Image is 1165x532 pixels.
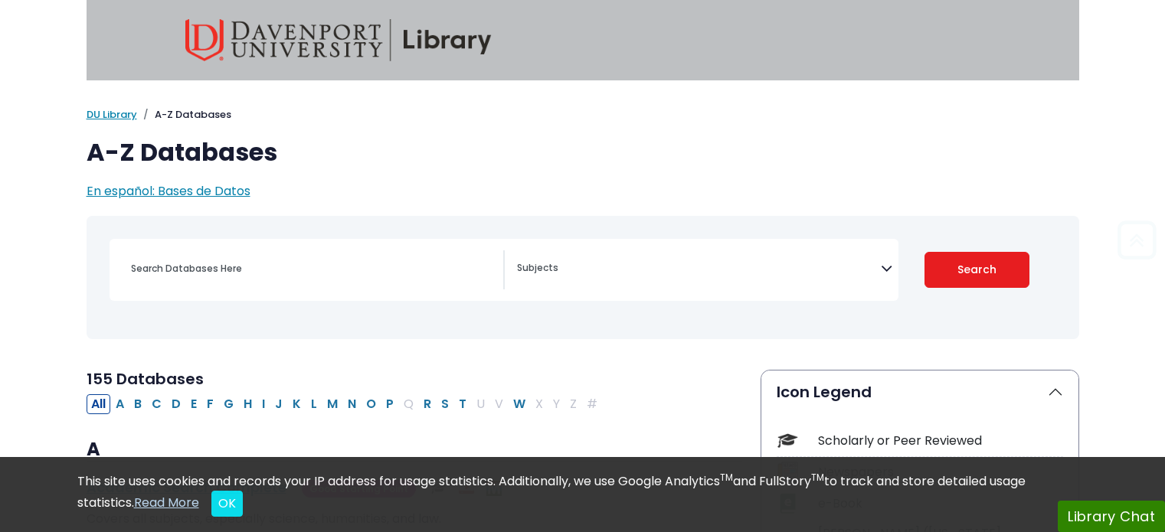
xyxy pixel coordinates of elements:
[87,138,1079,167] h1: A-Z Databases
[211,491,243,517] button: Close
[87,107,1079,122] nav: breadcrumb
[147,394,166,414] button: Filter Results C
[811,471,824,484] sup: TM
[87,394,604,412] div: Alpha-list to filter by first letter of database name
[77,472,1088,517] div: This site uses cookies and records your IP address for usage statistics. Additionally, we use Goo...
[185,19,492,61] img: Davenport University Library
[87,107,137,122] a: DU Library
[167,394,185,414] button: Filter Results D
[924,252,1029,288] button: Submit for Search Results
[239,394,257,414] button: Filter Results H
[257,394,270,414] button: Filter Results I
[362,394,381,414] button: Filter Results O
[137,107,231,122] li: A-Z Databases
[288,394,306,414] button: Filter Results K
[1058,501,1165,532] button: Library Chat
[419,394,436,414] button: Filter Results R
[720,471,733,484] sup: TM
[87,439,742,462] h3: A
[343,394,361,414] button: Filter Results N
[322,394,342,414] button: Filter Results M
[509,394,530,414] button: Filter Results W
[270,394,287,414] button: Filter Results J
[111,394,129,414] button: Filter Results A
[87,182,250,200] a: En español: Bases de Datos
[87,216,1079,339] nav: Search filters
[202,394,218,414] button: Filter Results F
[517,263,881,276] textarea: Search
[761,370,1078,413] button: Icon Legend
[306,394,322,414] button: Filter Results L
[381,394,398,414] button: Filter Results P
[1112,227,1161,253] a: Back to Top
[122,257,503,279] input: Search database by title or keyword
[87,368,204,390] span: 155 Databases
[87,394,110,414] button: All
[129,394,146,414] button: Filter Results B
[134,494,199,511] a: Read More
[777,430,798,451] img: Icon Scholarly or Peer Reviewed
[454,394,471,414] button: Filter Results T
[219,394,238,414] button: Filter Results G
[818,432,1063,450] div: Scholarly or Peer Reviewed
[186,394,201,414] button: Filter Results E
[437,394,453,414] button: Filter Results S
